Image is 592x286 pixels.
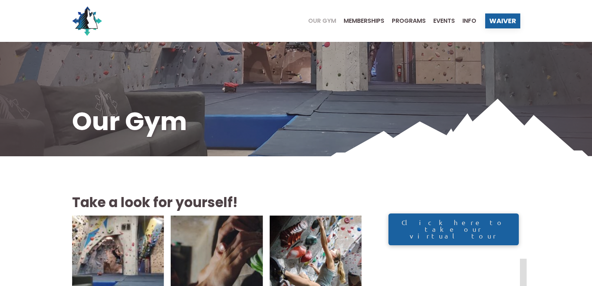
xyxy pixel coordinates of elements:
[392,18,426,24] span: Programs
[462,18,476,24] span: Info
[433,18,455,24] span: Events
[384,18,426,24] a: Programs
[301,18,336,24] a: Our Gym
[426,18,455,24] a: Events
[308,18,336,24] span: Our Gym
[489,18,516,24] span: Waiver
[72,193,362,212] h2: Take a look for yourself!
[344,18,384,24] span: Memberships
[72,6,102,36] img: North Wall Logo
[485,13,520,28] a: Waiver
[396,219,511,239] span: Click here to take our virtual tour
[336,18,384,24] a: Memberships
[388,213,518,245] a: Click here to take our virtual tour
[455,18,476,24] a: Info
